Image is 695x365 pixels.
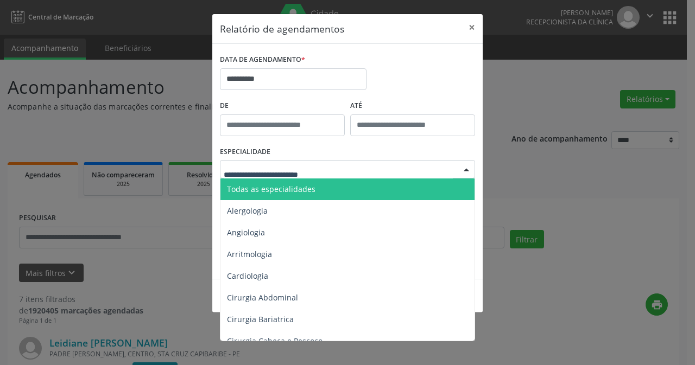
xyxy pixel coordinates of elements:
label: De [220,98,345,114]
label: DATA DE AGENDAMENTO [220,52,305,68]
h5: Relatório de agendamentos [220,22,344,36]
span: Cardiologia [227,271,268,281]
span: Angiologia [227,227,265,238]
label: ESPECIALIDADE [220,144,270,161]
label: ATÉ [350,98,475,114]
span: Cirurgia Abdominal [227,292,298,303]
button: Close [461,14,483,41]
span: Alergologia [227,206,268,216]
span: Cirurgia Cabeça e Pescoço [227,336,323,346]
span: Cirurgia Bariatrica [227,314,294,324]
span: Arritmologia [227,249,272,259]
span: Todas as especialidades [227,184,315,194]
